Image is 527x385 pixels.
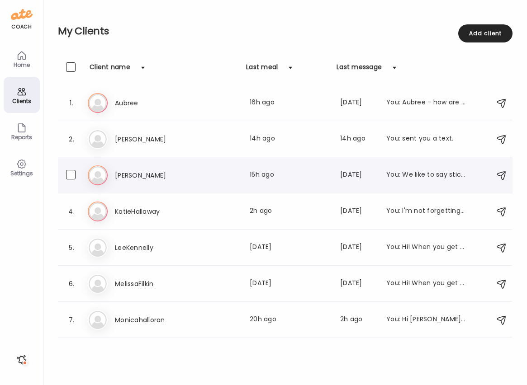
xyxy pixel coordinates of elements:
[340,315,375,325] div: 2h ago
[250,242,329,253] div: [DATE]
[250,206,329,217] div: 2h ago
[66,134,77,145] div: 2.
[340,206,375,217] div: [DATE]
[340,242,375,253] div: [DATE]
[250,315,329,325] div: 20h ago
[115,98,195,108] h3: Aubree
[66,206,77,217] div: 4.
[386,315,466,325] div: You: Hi [PERSON_NAME]. Did you cancel your call again [DATE] early this morning? We do have a 12 ...
[11,7,33,22] img: ate
[386,170,466,181] div: You: We like to say stick to your plan 80% of the time. So that could look like really being dete...
[115,134,195,145] h3: [PERSON_NAME]
[386,134,466,145] div: You: sent you a text.
[340,278,375,289] div: [DATE]
[115,242,195,253] h3: LeeKennelly
[115,206,195,217] h3: KatieHallaway
[458,24,513,42] div: Add client
[386,278,466,289] div: You: Hi! When you get a chance, hop online and book your next call with me so we can do a mid-Met...
[386,98,466,108] div: You: Aubree - how are you and your kids feeling? Can I do anything to support you?
[5,98,38,104] div: Clients
[386,242,466,253] div: You: Hi! When you get a chance, hop online and book your next call with me so we can do a mid-Met...
[340,170,375,181] div: [DATE]
[5,62,38,68] div: Home
[250,278,329,289] div: [DATE]
[337,62,382,77] div: Last message
[5,170,38,176] div: Settings
[246,62,278,77] div: Last meal
[66,278,77,289] div: 6.
[340,134,375,145] div: 14h ago
[58,24,513,38] h2: My Clients
[66,315,77,325] div: 7.
[115,315,195,325] h3: Monicahalloran
[115,170,195,181] h3: [PERSON_NAME]
[115,278,195,289] h3: MelissaFilkin
[250,134,329,145] div: 14h ago
[250,98,329,108] div: 16h ago
[66,242,77,253] div: 5.
[386,206,466,217] div: You: I'm not forgetting you - I am checking on something because there is a newer product that I ...
[250,170,329,181] div: 15h ago
[66,98,77,108] div: 1.
[90,62,130,77] div: Client name
[11,23,32,31] div: coach
[5,134,38,140] div: Reports
[340,98,375,108] div: [DATE]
